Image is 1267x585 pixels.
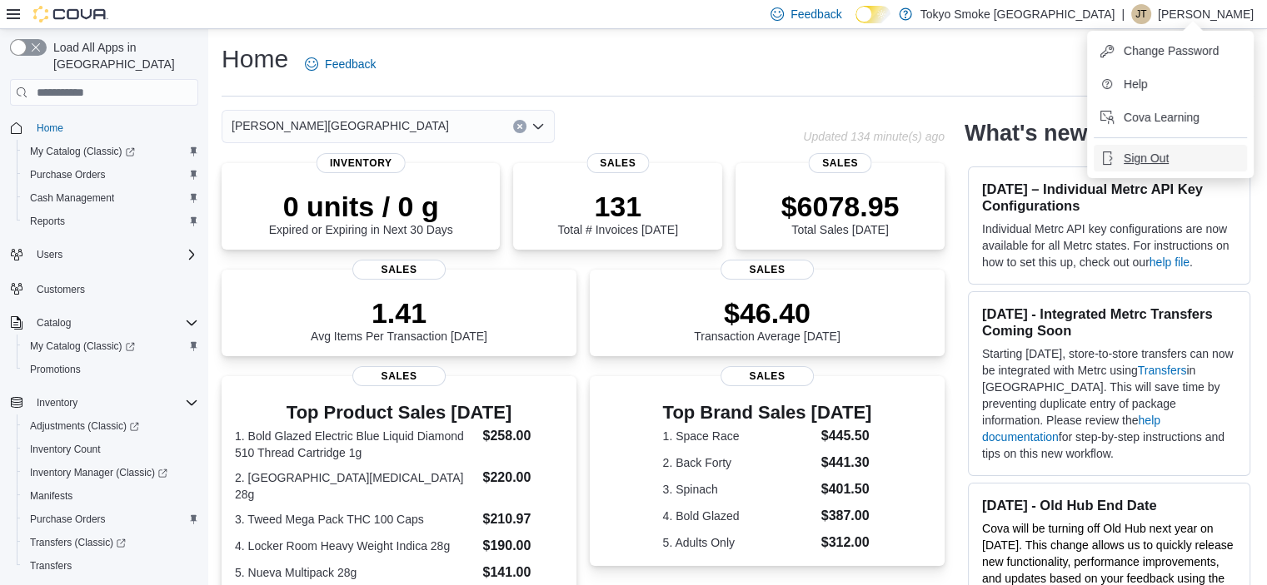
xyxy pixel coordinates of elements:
[17,163,205,186] button: Purchase Orders
[982,345,1236,462] p: Starting [DATE], store-to-store transfers can now be integrated with Metrc using in [GEOGRAPHIC_D...
[37,121,63,135] span: Home
[30,363,81,376] span: Promotions
[23,463,174,483] a: Inventory Manager (Classic)
[311,296,487,343] div: Avg Items Per Transaction [DATE]
[30,513,106,526] span: Purchase Orders
[17,414,205,438] a: Adjustments (Classic)
[298,47,382,81] a: Feedback
[982,305,1236,339] h3: [DATE] - Integrated Metrc Transfers Coming Soon
[855,6,890,23] input: Dark Mode
[791,6,841,22] span: Feedback
[23,165,198,185] span: Purchase Orders
[3,391,205,414] button: Inventory
[23,533,132,553] a: Transfers (Classic)
[482,468,562,488] dd: $220.00
[269,190,453,236] div: Expired or Expiring in Next 30 Days
[23,336,198,356] span: My Catalog (Classic)
[17,484,205,508] button: Manifests
[17,554,205,578] button: Transfers
[23,211,198,231] span: Reports
[23,509,198,529] span: Purchase Orders
[30,245,198,265] span: Users
[23,509,112,529] a: Purchase Orders
[23,556,198,576] span: Transfers
[37,283,85,296] span: Customers
[1121,4,1125,24] p: |
[1094,71,1247,97] button: Help
[1094,145,1247,171] button: Sign Out
[30,118,70,138] a: Home
[663,428,815,444] dt: 1. Space Race
[855,23,856,24] span: Dark Mode
[235,538,476,554] dt: 4. Locker Room Heavy Weight Indica 28g
[1124,76,1148,92] span: Help
[33,6,108,22] img: Cova
[482,426,562,446] dd: $258.00
[30,145,135,158] span: My Catalog (Classic)
[30,215,65,228] span: Reports
[821,453,872,473] dd: $441.30
[663,454,815,471] dt: 2. Back Forty
[23,336,142,356] a: My Catalog (Classic)
[269,190,453,223] p: 0 units / 0 g
[23,141,142,161] a: My Catalog (Classic)
[23,463,198,483] span: Inventory Manager (Classic)
[1124,150,1169,166] span: Sign Out
[23,439,107,459] a: Inventory Count
[30,245,69,265] button: Users
[821,506,872,526] dd: $387.00
[30,313,198,333] span: Catalog
[30,536,126,549] span: Transfers (Classic)
[3,243,205,266] button: Users
[222,42,288,76] h1: Home
[47,39,198,72] span: Load All Apps in [GEOGRAPHIC_DATA]
[781,190,900,223] p: $6078.95
[30,117,198,138] span: Home
[30,280,92,300] a: Customers
[23,416,146,436] a: Adjustments (Classic)
[30,559,72,573] span: Transfers
[17,140,205,163] a: My Catalog (Classic)
[982,221,1236,270] p: Individual Metrc API key configurations are now available for all Metrc states. For instructions ...
[23,416,198,436] span: Adjustments (Classic)
[235,403,563,423] h3: Top Product Sales [DATE]
[30,419,139,433] span: Adjustments (Classic)
[17,438,205,461] button: Inventory Count
[37,396,77,409] span: Inventory
[3,276,205,300] button: Customers
[920,4,1115,24] p: Tokyo Smoke [GEOGRAPHIC_DATA]
[30,393,84,413] button: Inventory
[982,181,1236,214] h3: [DATE] – Individual Metrc API Key Configurations
[1150,255,1190,269] a: help file
[1094,104,1247,131] button: Cova Learning
[23,486,198,506] span: Manifests
[30,393,198,413] span: Inventory
[17,531,205,554] a: Transfers (Classic)
[317,153,406,173] span: Inventory
[821,479,872,499] dd: $401.50
[23,188,121,208] a: Cash Management
[23,188,198,208] span: Cash Management
[30,443,101,456] span: Inventory Count
[17,508,205,531] button: Purchase Orders
[821,426,872,446] dd: $445.50
[311,296,487,330] p: 1.41
[694,296,841,330] p: $46.40
[37,316,71,330] span: Catalog
[23,439,198,459] span: Inventory Count
[352,260,446,280] span: Sales
[23,165,112,185] a: Purchase Orders
[694,296,841,343] div: Transaction Average [DATE]
[1094,37,1247,64] button: Change Password
[23,359,198,379] span: Promotions
[482,536,562,556] dd: $190.00
[821,533,872,553] dd: $312.00
[721,260,814,280] span: Sales
[23,533,198,553] span: Transfers (Classic)
[17,210,205,233] button: Reports
[30,340,135,353] span: My Catalog (Classic)
[30,466,167,479] span: Inventory Manager (Classic)
[1124,42,1219,59] span: Change Password
[17,186,205,210] button: Cash Management
[17,358,205,381] button: Promotions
